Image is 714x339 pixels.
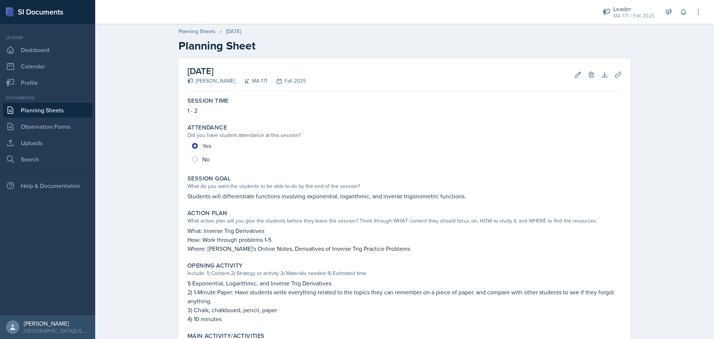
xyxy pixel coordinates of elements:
div: Leader [3,34,92,41]
label: Opening Activity [187,262,242,269]
div: Include: 1) Content 2) Strategy or activity 3) Materials needed 4) Estimated time [187,269,622,277]
p: 1 - 2 [187,106,622,115]
p: 2) 1-Minute Paper: Have students write everything related to the topics they can remember on a pi... [187,288,622,306]
label: Session Goal [187,175,231,182]
label: Action Plan [187,210,227,217]
div: Fall 2025 [267,77,306,85]
a: Planning Sheets [178,28,216,35]
div: [GEOGRAPHIC_DATA][US_STATE] in [GEOGRAPHIC_DATA] [24,327,89,335]
a: Profile [3,75,92,90]
label: Attendance [187,124,227,131]
p: 4) 10 minutes [187,314,622,323]
a: Observation Forms [3,119,92,134]
div: What do you want the students to be able to do by the end of the session? [187,182,622,190]
h2: [DATE] [187,64,306,78]
a: Planning Sheets [3,103,92,118]
div: MA 171 / Fall 2025 [613,12,654,20]
div: Leader [613,4,654,13]
div: [PERSON_NAME] [24,320,89,327]
a: Dashboard [3,42,92,57]
a: Search [3,152,92,167]
div: Help & Documentation [3,178,92,193]
div: [DATE] [226,28,241,35]
p: Students will differentiate functions involving exponential, logarithmic, and inverse trigonometr... [187,192,622,201]
p: How: Work through problems 1-5 [187,235,622,244]
p: 3) Chalk, chalkboard, pencil, paper [187,306,622,314]
div: [PERSON_NAME] [187,77,235,85]
a: Calendar [3,59,92,74]
p: What: Inverse Trig Derivatives [187,226,622,235]
div: What action plan will you give the students before they leave the session? Think through WHAT con... [187,217,622,225]
label: Session Time [187,97,229,105]
div: Did you have student attendance at this session? [187,131,622,139]
div: MA 171 [235,77,267,85]
p: Where: [PERSON_NAME]'s Online Notes, Derivatives of Inverse Trig Practice Problems [187,244,622,253]
a: Uploads [3,135,92,150]
h2: Planning Sheet [178,39,631,52]
div: Documents [3,95,92,101]
p: 1) Exponential, Logarithmic, and Inverse Trig Derivatives [187,279,622,288]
